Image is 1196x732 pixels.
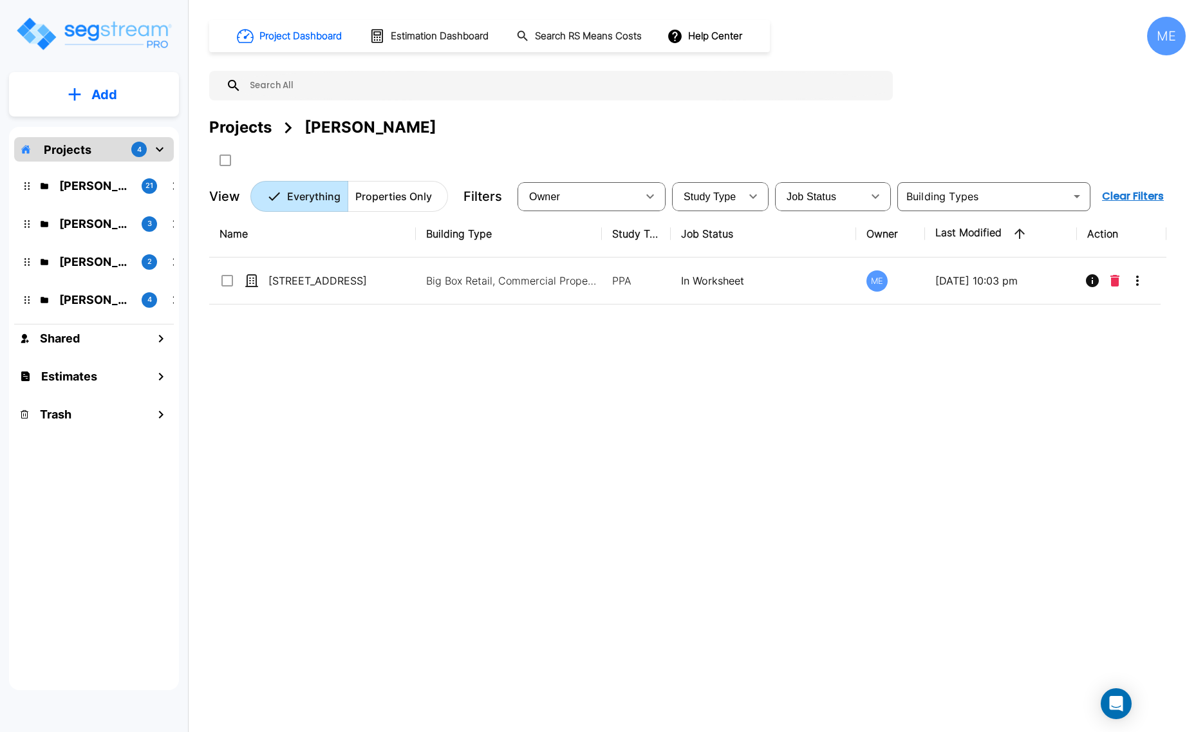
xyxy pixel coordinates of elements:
[1147,17,1186,55] div: ME
[664,24,747,48] button: Help Center
[602,211,671,258] th: Study Type
[787,191,836,202] span: Job Status
[1068,187,1086,205] button: Open
[59,215,131,232] p: Karina's Folder
[59,253,131,270] p: M.E. Folder
[935,273,1066,288] p: [DATE] 10:03 pm
[1105,268,1125,294] button: Delete
[856,211,925,258] th: Owner
[1079,268,1105,294] button: Info
[901,187,1065,205] input: Building Types
[778,178,863,214] div: Select
[250,181,348,212] button: Everything
[1101,688,1132,719] div: Open Intercom Messenger
[520,178,637,214] div: Select
[925,211,1076,258] th: Last Modified
[59,291,131,308] p: Jon's Folder
[1125,268,1150,294] button: More-Options
[212,147,238,173] button: SelectAll
[684,191,736,202] span: Study Type
[259,29,342,44] h1: Project Dashboard
[232,22,349,50] button: Project Dashboard
[1077,211,1166,258] th: Action
[681,273,846,288] p: In Worksheet
[511,24,649,49] button: Search RS Means Costs
[355,189,432,204] p: Properties Only
[391,29,489,44] h1: Estimation Dashboard
[675,178,740,214] div: Select
[348,181,448,212] button: Properties Only
[612,273,660,288] p: PPA
[209,116,272,139] div: Projects
[463,187,502,206] p: Filters
[529,191,560,202] span: Owner
[9,76,179,113] button: Add
[426,273,600,288] p: Big Box Retail, Commercial Property Site
[416,211,602,258] th: Building Type
[287,189,341,204] p: Everything
[147,256,152,267] p: 2
[241,71,886,100] input: Search All
[40,406,71,423] h1: Trash
[866,270,888,292] div: ME
[671,211,857,258] th: Job Status
[15,15,173,52] img: Logo
[44,141,91,158] p: Projects
[40,330,80,347] h1: Shared
[59,177,131,194] p: Kristina's Folder (Finalized Reports)
[209,211,416,258] th: Name
[535,29,642,44] h1: Search RS Means Costs
[268,273,397,288] p: [STREET_ADDRESS]
[147,218,152,229] p: 3
[41,368,97,385] h1: Estimates
[1097,183,1169,209] button: Clear Filters
[364,23,496,50] button: Estimation Dashboard
[91,85,117,104] p: Add
[145,180,153,191] p: 21
[147,294,152,305] p: 4
[304,116,436,139] div: [PERSON_NAME]
[209,187,240,206] p: View
[250,181,448,212] div: Platform
[137,144,142,155] p: 4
